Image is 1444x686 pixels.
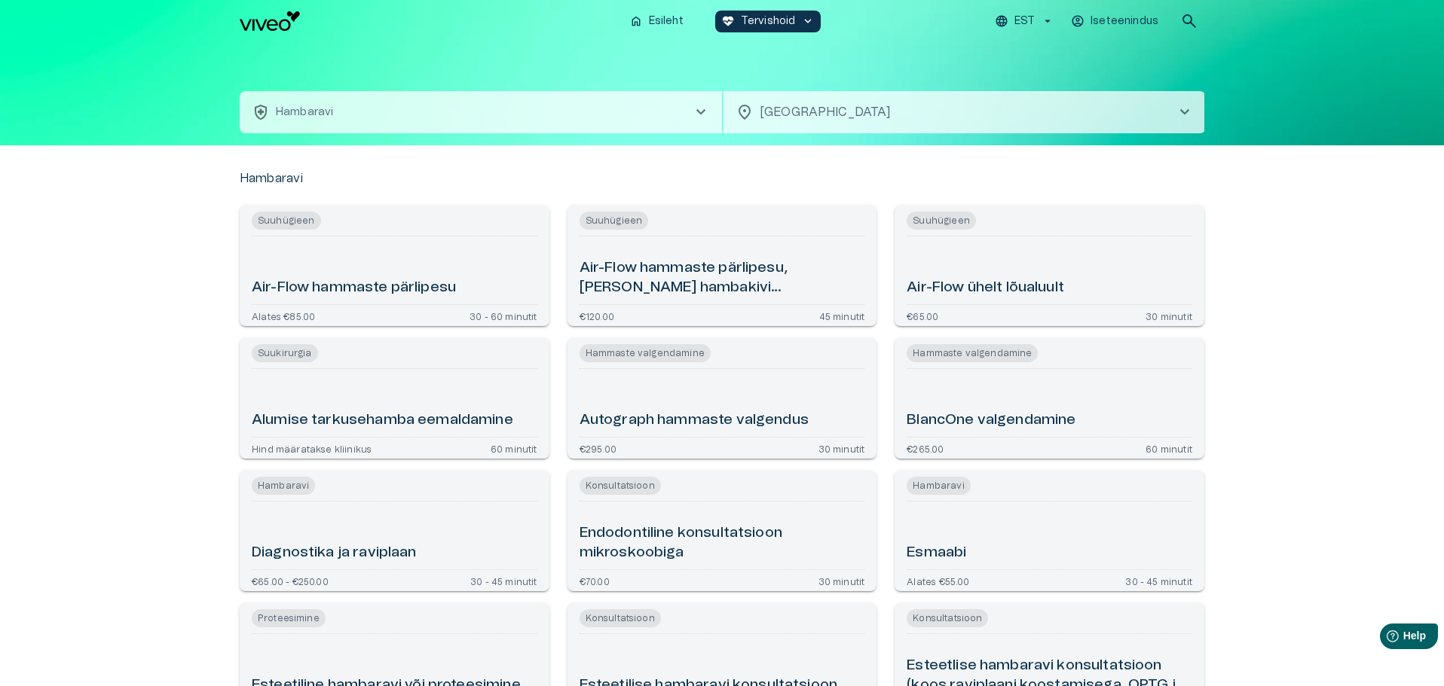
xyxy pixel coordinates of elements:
[907,278,1064,298] h6: Air-Flow ühelt lõualuult
[252,609,326,627] span: Proteesimine
[240,11,617,31] a: Navigate to homepage
[907,344,1038,362] span: Hammaste valgendamine
[907,576,969,585] p: Alates €55.00
[580,311,614,320] p: €120.00
[580,212,649,230] span: Suuhügieen
[580,444,616,453] p: €295.00
[1180,12,1198,30] span: search
[741,14,796,29] p: Tervishoid
[1326,617,1444,660] iframe: Help widget launcher
[736,103,754,121] span: location_on
[649,14,684,29] p: Esileht
[895,338,1204,459] a: Open service booking details
[692,103,710,121] span: chevron_right
[491,444,537,453] p: 60 minutit
[907,543,966,563] h6: Esmaabi
[819,311,865,320] p: 45 minutit
[907,311,938,320] p: €65.00
[252,543,417,563] h6: Diagnostika ja raviplaan
[252,212,321,230] span: Suuhügieen
[629,14,643,28] span: home
[818,576,865,585] p: 30 minutit
[252,477,315,495] span: Hambaravi
[252,311,315,320] p: Alates €85.00
[580,523,865,563] h6: Endodontiline konsultatsioon mikroskoobiga
[1091,14,1158,29] p: Iseteenindus
[907,410,1075,431] h6: BlancOne valgendamine
[818,444,865,453] p: 30 minutit
[252,344,318,362] span: Suukirurgia
[1146,444,1192,453] p: 60 minutit
[580,477,661,495] span: Konsultatsioon
[895,206,1204,326] a: Open service booking details
[276,105,333,120] p: Hambaravi
[715,11,821,32] button: ecg_heartTervishoidkeyboard_arrow_down
[907,477,970,495] span: Hambaravi
[760,103,1152,121] p: [GEOGRAPHIC_DATA]
[1146,311,1192,320] p: 30 minutit
[240,11,300,31] img: Viveo logo
[1174,6,1204,36] button: open search modal
[895,471,1204,591] a: Open service booking details
[240,91,722,133] button: health_and_safetyHambaravichevron_right
[252,410,513,431] h6: Alumise tarkusehamba eemaldamine
[907,212,976,230] span: Suuhügieen
[1125,576,1192,585] p: 30 - 45 minutit
[568,338,877,459] a: Open service booking details
[240,169,303,188] p: Hambaravi
[907,609,988,627] span: Konsultatsioon
[1176,103,1194,121] span: chevron_right
[580,258,865,298] h6: Air-Flow hammaste pärlipesu, [PERSON_NAME] hambakivi eemaldamiseta
[993,11,1057,32] button: EST
[252,444,372,453] p: Hind määratakse kliinikus
[470,311,537,320] p: 30 - 60 minutit
[1069,11,1162,32] button: Iseteenindus
[252,576,329,585] p: €65.00 - €250.00
[240,338,549,459] a: Open service booking details
[470,576,537,585] p: 30 - 45 minutit
[721,14,735,28] span: ecg_heart
[801,14,815,28] span: keyboard_arrow_down
[568,206,877,326] a: Open service booking details
[580,609,661,627] span: Konsultatsioon
[623,11,691,32] button: homeEsileht
[240,471,549,591] a: Open service booking details
[580,410,809,431] h6: Autograph hammaste valgendus
[252,103,270,121] span: health_and_safety
[580,576,610,585] p: €70.00
[1014,14,1035,29] p: EST
[568,471,877,591] a: Open service booking details
[240,206,549,326] a: Open service booking details
[907,444,944,453] p: €265.00
[580,344,711,362] span: Hammaste valgendamine
[252,278,456,298] h6: Air-Flow hammaste pärlipesu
